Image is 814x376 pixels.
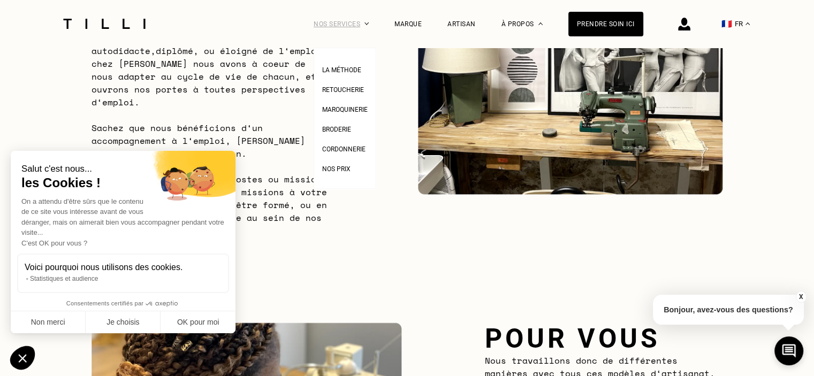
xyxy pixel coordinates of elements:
a: Retoucherie [322,83,364,94]
img: Menu déroulant à propos [538,22,543,25]
a: Broderie [322,122,351,134]
a: Nos prix [322,162,351,173]
span: Broderie [322,126,351,133]
span: La Méthode [322,66,361,74]
span: Cordonnerie [322,145,366,153]
a: Cordonnerie [322,142,366,154]
a: Artisan [447,20,476,28]
img: menu déroulant [745,22,750,25]
span: Que vous soyez donc étudiant, autodidacte,diplômé, ou éloigné de l‘emploi, chez [PERSON_NAME] nou... [92,32,327,109]
span: Sachez que nous bénéficions d‘un accompagnement à l‘emploi, [PERSON_NAME] étant Entreprise d‘Inse... [92,121,306,160]
a: Marque [394,20,422,28]
img: icône connexion [678,18,690,30]
img: Logo du service de couturière Tilli [59,19,149,29]
a: Prendre soin ici [568,12,643,36]
a: Maroquinerie [322,103,368,114]
span: 🇫🇷 [721,19,732,29]
a: La Méthode [322,63,361,74]
img: Menu déroulant [364,22,369,25]
p: Bonjour, avez-vous des questions? [653,295,804,325]
button: X [795,291,806,303]
span: Nos prix [322,165,351,173]
h2: Pour vous [485,323,723,354]
span: Maroquinerie [322,106,368,113]
span: Retoucherie [322,86,364,94]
